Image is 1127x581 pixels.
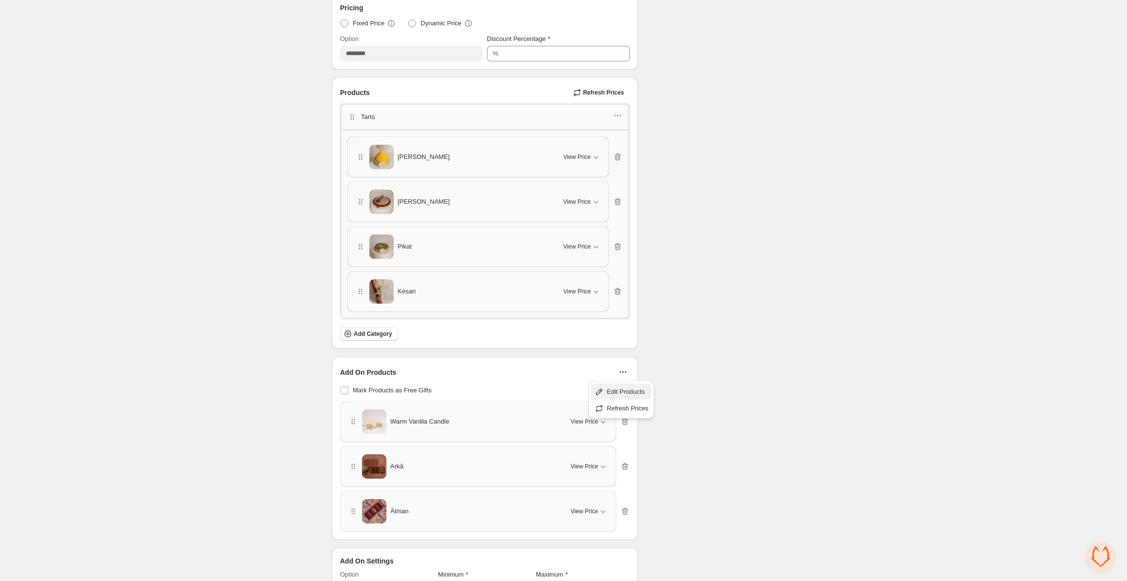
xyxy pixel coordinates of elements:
[563,153,591,161] span: View Price
[583,89,624,97] span: Refresh Prices
[571,418,598,426] span: View Price
[607,387,648,397] span: Edit Products
[390,417,449,426] span: Warm Vanilla Candle
[369,279,394,304] img: Kesari
[398,242,412,252] span: Pikat
[558,239,606,254] button: View Price
[398,287,416,296] span: Kesari
[563,288,591,295] span: View Price
[340,34,359,44] label: Option
[361,112,375,122] p: Tarts
[558,194,606,210] button: View Price
[390,462,403,471] span: Arkā
[607,404,648,413] span: Refresh Prices
[390,506,409,516] span: Ātman
[369,234,394,259] img: Pikat
[340,3,363,13] span: Pricing
[571,463,598,470] span: View Price
[362,454,386,479] img: Arkā
[421,19,462,28] span: Dynamic Price
[565,414,614,429] button: View Price
[438,570,468,580] label: Minimum
[340,570,359,580] label: Option
[340,556,394,566] span: Add On Settings
[563,243,591,251] span: View Price
[362,499,386,523] img: Ātman
[558,149,606,165] button: View Price
[1086,542,1115,571] div: Open chat
[340,88,370,97] span: Products
[558,284,606,299] button: View Price
[536,570,567,580] label: Maximum
[340,327,398,341] button: Add Category
[369,190,394,214] img: Tamarah
[569,86,630,99] button: Refresh Prices
[353,19,384,28] span: Fixed Price
[369,145,394,169] img: Modak
[353,387,432,394] span: Mark Products as Free Gifts
[571,507,598,515] span: View Price
[565,504,614,519] button: View Price
[398,197,450,207] span: [PERSON_NAME]
[362,409,386,434] img: Warm Vanilla Candle
[565,459,614,474] button: View Price
[487,34,550,44] label: Discount Percentage
[563,198,591,206] span: View Price
[493,49,499,58] div: %
[340,368,396,377] span: Add On Products
[354,330,392,338] span: Add Category
[398,152,450,162] span: [PERSON_NAME]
